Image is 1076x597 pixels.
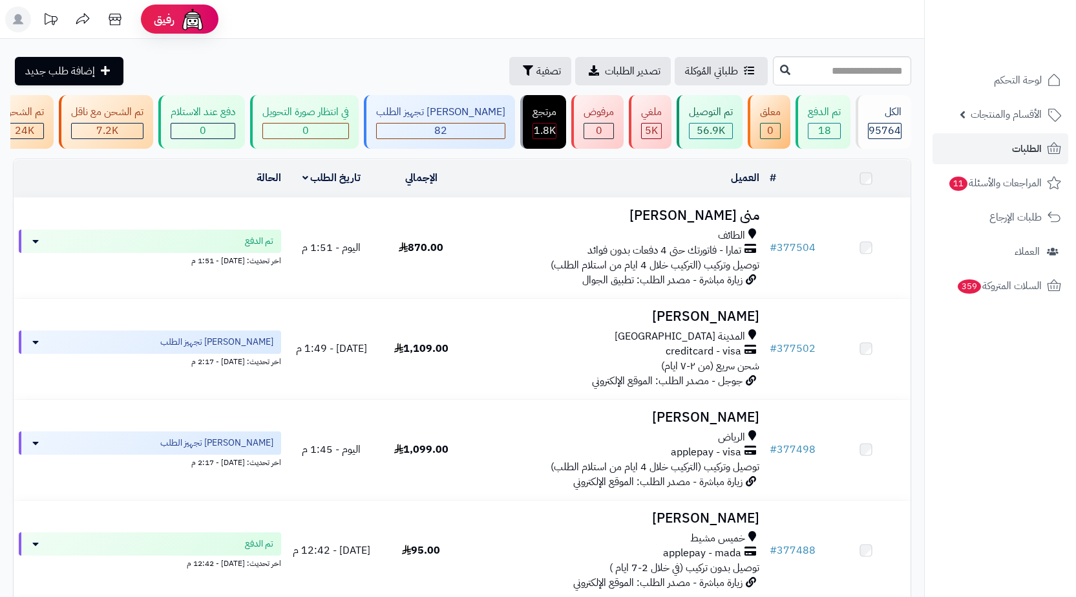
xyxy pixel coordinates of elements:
[551,459,759,475] span: توصيل وتركيب (التركيب خلال 4 ايام من استلام الطلب)
[518,95,569,149] a: مرتجع 1.8K
[869,123,901,138] span: 95764
[609,560,759,576] span: توصيل بدون تركيب (في خلال 2-7 ايام )
[690,124,732,138] div: 56851
[793,95,853,149] a: تم الدفع 18
[933,236,1068,267] a: العملاء
[596,123,602,138] span: 0
[5,124,43,138] div: 24009
[770,442,816,457] a: #377498
[19,556,281,569] div: اخر تحديث: [DATE] - 12:42 م
[302,123,309,138] span: 0
[584,105,614,120] div: مرفوض
[171,105,235,120] div: دفع عند الاستلام
[1012,140,1042,158] span: الطلبات
[434,123,447,138] span: 82
[868,105,902,120] div: الكل
[15,123,34,138] span: 24K
[200,123,206,138] span: 0
[685,63,738,79] span: طلباتي المُوكلة
[989,208,1042,226] span: طلبات الإرجاع
[770,543,816,558] a: #377488
[15,57,123,85] a: إضافة طلب جديد
[302,442,361,457] span: اليوم - 1:45 م
[718,228,745,243] span: الطائف
[933,202,1068,233] a: طلبات الإرجاع
[948,174,1042,192] span: المراجعات والأسئلة
[394,442,448,457] span: 1,099.00
[160,437,273,450] span: [PERSON_NAME] تجهيز الطلب
[19,253,281,266] div: اخر تحديث: [DATE] - 1:51 م
[171,124,235,138] div: 0
[296,341,367,356] span: [DATE] - 1:49 م
[302,170,361,186] a: تاريخ الطلب
[933,133,1068,164] a: الطلبات
[263,124,348,138] div: 0
[569,95,626,149] a: مرفوض 0
[302,240,361,255] span: اليوم - 1:51 م
[534,123,556,138] span: 1.8K
[661,358,759,374] span: شحن سريع (من ٢-٧ ايام)
[5,105,44,120] div: تم الشحن
[402,543,440,558] span: 95.00
[361,95,518,149] a: [PERSON_NAME] تجهيز الطلب 82
[154,12,174,27] span: رفيق
[956,277,1042,295] span: السلات المتروكة
[994,71,1042,89] span: لوحة التحكم
[767,123,774,138] span: 0
[19,455,281,468] div: اخر تحديث: [DATE] - 2:17 م
[533,105,556,120] div: مرتجع
[988,36,1064,63] img: logo-2.png
[958,279,981,294] span: 359
[533,124,556,138] div: 1824
[262,105,349,120] div: في انتظار صورة التحويل
[615,329,745,344] span: المدينة [GEOGRAPHIC_DATA]
[19,354,281,367] div: اخر تحديث: [DATE] - 2:17 م
[72,124,143,138] div: 7222
[761,124,780,138] div: 0
[760,105,781,120] div: معلق
[592,373,743,389] span: جوجل - مصدر الطلب: الموقع الإلكتروني
[645,123,658,138] span: 5K
[818,123,831,138] span: 18
[641,105,662,120] div: ملغي
[551,257,759,273] span: توصيل وتركيب (التركيب خلال 4 ايام من استلام الطلب)
[71,105,143,120] div: تم الشحن مع ناقل
[690,531,745,546] span: خميس مشيط
[293,543,370,558] span: [DATE] - 12:42 م
[245,537,273,550] span: تم الدفع
[853,95,914,149] a: الكل95764
[770,341,777,356] span: #
[671,445,741,460] span: applepay - visa
[770,341,816,356] a: #377502
[248,95,361,149] a: في انتظار صورة التحويل 0
[663,546,741,561] span: applepay - mada
[180,6,206,32] img: ai-face.png
[575,57,671,85] a: تصدير الطلبات
[399,240,443,255] span: 870.00
[971,105,1042,124] span: الأقسام والمنتجات
[394,341,448,356] span: 1,109.00
[770,240,816,255] a: #377504
[1015,243,1040,261] span: العملاء
[160,336,273,349] span: [PERSON_NAME] تجهيز الطلب
[573,575,743,591] span: زيارة مباشرة - مصدر الطلب: الموقع الإلكتروني
[582,272,743,288] span: زيارة مباشرة - مصدر الطلب: تطبيق الجوال
[933,168,1068,199] a: المراجعات والأسئلة11
[770,442,777,457] span: #
[697,123,725,138] span: 56.9K
[245,235,273,248] span: تم الدفع
[509,57,571,85] button: تصفية
[626,95,674,149] a: ملغي 5K
[770,543,777,558] span: #
[471,309,759,324] h3: [PERSON_NAME]
[666,344,741,359] span: creditcard - visa
[770,240,777,255] span: #
[377,124,505,138] div: 82
[34,6,67,36] a: تحديثات المنصة
[257,170,281,186] a: الحالة
[587,243,741,258] span: تمارا - فاتورتك حتى 4 دفعات بدون فوائد
[770,170,776,186] a: #
[731,170,759,186] a: العميل
[933,65,1068,96] a: لوحة التحكم
[471,410,759,425] h3: [PERSON_NAME]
